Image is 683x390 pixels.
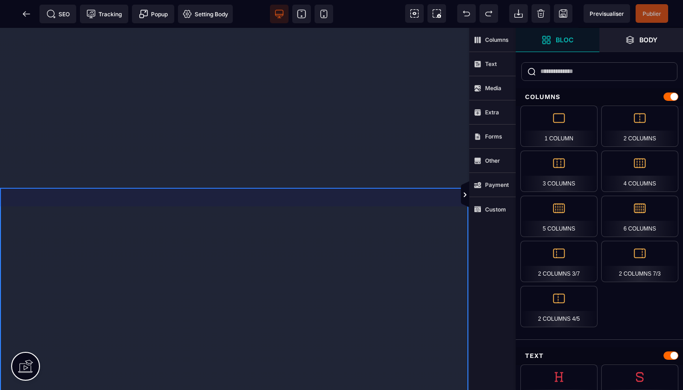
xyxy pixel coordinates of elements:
span: Setting Body [183,9,228,19]
div: Text [516,347,683,364]
span: Tracking [86,9,122,19]
div: 3 Columns [520,151,598,192]
span: Screenshot [427,4,446,23]
div: 2 Columns 3/7 [520,241,598,282]
div: 5 Columns [520,196,598,237]
div: 2 Columns [601,106,678,147]
span: View components [405,4,424,23]
strong: Payment [485,181,509,188]
strong: Text [485,60,497,67]
strong: Media [485,85,501,92]
div: 4 Columns [601,151,678,192]
span: Previsualiser [590,10,624,17]
span: Publier [643,10,661,17]
span: Popup [139,9,168,19]
div: 2 Columns 4/5 [520,286,598,327]
strong: Forms [485,133,502,140]
div: 1 Column [520,106,598,147]
strong: Bloc [556,36,573,43]
strong: Columns [485,36,509,43]
span: Preview [584,4,630,23]
span: Open Layer Manager [599,28,683,52]
div: 2 Columns 7/3 [601,241,678,282]
strong: Other [485,157,500,164]
div: 6 Columns [601,196,678,237]
strong: Body [639,36,657,43]
strong: Extra [485,109,499,116]
span: Open Blocks [516,28,599,52]
span: SEO [46,9,70,19]
div: Columns [516,88,683,106]
strong: Custom [485,206,506,213]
